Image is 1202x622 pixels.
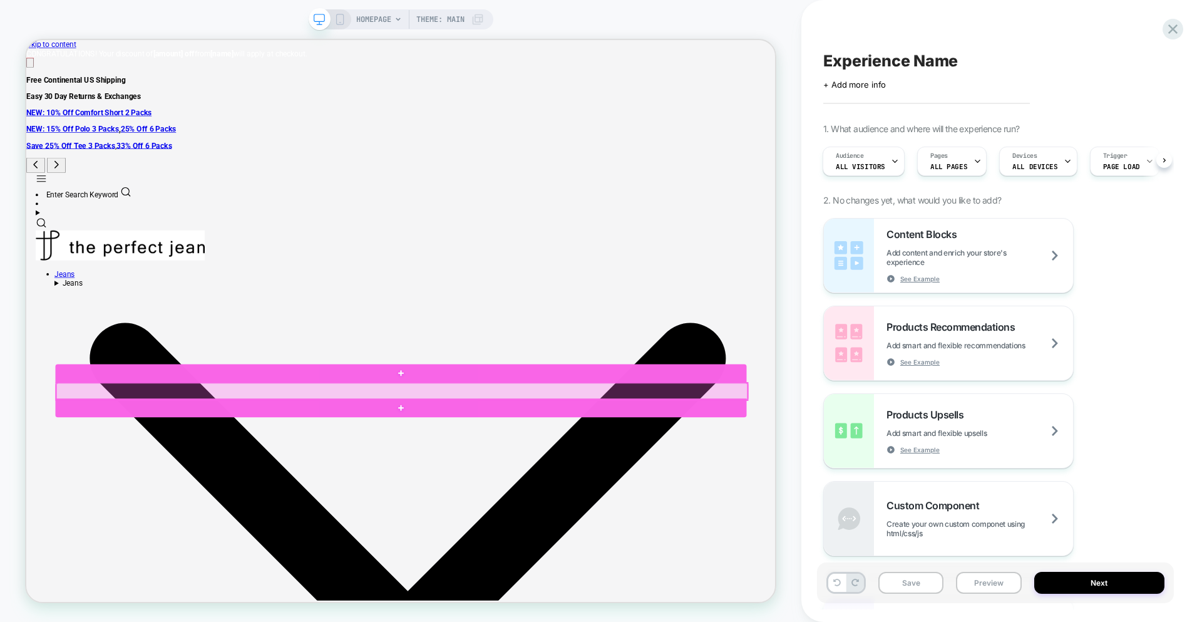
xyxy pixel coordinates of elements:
[886,499,985,512] span: Custom Component
[120,135,194,147] a: 33% Off 6 Packs
[28,157,53,177] button: Next announcement bar message
[900,274,940,283] span: See Example
[930,162,967,171] span: ALL PAGES
[886,321,1021,333] span: Products Recommendations
[13,254,238,294] img: The Perfect Jean Logo
[1012,162,1057,171] span: ALL DEVICES
[836,162,885,171] span: All Visitors
[900,445,940,454] span: See Example
[245,12,276,24] strong: [name]
[26,200,140,212] drawer-button: Enter Search Keyword
[823,556,1074,598] div: General
[886,428,1018,438] span: Add smart and flexible upsells
[886,341,1057,350] span: Add smart and flexible recommendations
[930,152,948,160] span: Pages
[823,123,1019,134] span: 1. What audience and where will the experience run?
[416,9,465,29] span: Theme: MAIN
[13,254,980,296] a: The Perfect Jean Logo
[1012,152,1037,160] span: Devices
[169,12,224,24] strong: [amount] off
[1103,162,1140,171] span: Page Load
[26,200,123,212] span: Enter Search Keyword
[1034,572,1165,594] button: Next
[878,572,943,594] button: Save
[886,519,1073,538] span: Create your own custom componet using html/css/js
[886,248,1073,267] span: Add content and enrich your store's experience
[886,228,963,241] span: Content Blocks
[823,80,886,90] span: + Add more info
[13,183,28,195] drawer-button: Menu
[900,358,940,366] span: See Example
[956,572,1021,594] button: Preview
[126,113,200,125] a: 25% Off 6 Packs
[38,306,64,318] a: Jeans
[823,51,958,70] span: Experience Name
[886,408,970,421] span: Products Upsells
[823,195,1001,205] span: 2. No changes yet, what would you like to add?
[13,224,980,254] summary: Enter Search Keywords
[48,318,75,330] span: Jeans
[1103,152,1128,160] span: Trigger
[356,9,391,29] span: HOMEPAGE
[836,152,864,160] span: Audience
